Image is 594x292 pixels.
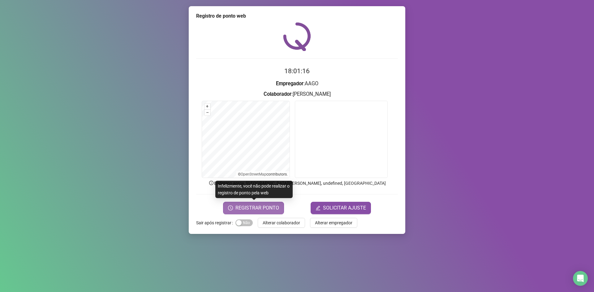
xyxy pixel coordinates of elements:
span: REGISTRAR PONTO [235,204,279,212]
time: 18:01:16 [284,67,310,75]
span: clock-circle [228,205,233,210]
div: Open Intercom Messenger [573,271,588,286]
span: info-circle [209,180,214,186]
button: editSOLICITAR AJUSTE [311,202,371,214]
strong: Colaborador [264,91,291,97]
span: Alterar colaborador [263,219,300,226]
label: Sair após registrar [196,218,235,228]
h3: : [PERSON_NAME] [196,90,398,98]
button: + [204,104,210,109]
a: OpenStreetMap [241,172,266,176]
div: Infelizmente, você não pode realizar o registro de ponto pela web [215,181,293,198]
li: © contributors. [238,172,288,176]
button: REGISTRAR PONTO [223,202,284,214]
img: QRPoint [283,22,311,51]
button: Alterar empregador [310,218,357,228]
button: Alterar colaborador [258,218,305,228]
div: Registro de ponto web [196,12,398,20]
span: SOLICITAR AJUSTE [323,204,366,212]
span: Alterar empregador [315,219,352,226]
p: Endereço aprox. : [GEOGRAPHIC_DATA][PERSON_NAME], undefined, [GEOGRAPHIC_DATA] [196,180,398,187]
h3: : AAGO [196,80,398,88]
span: edit [316,205,321,210]
strong: Empregador [276,81,303,87]
button: – [204,110,210,116]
